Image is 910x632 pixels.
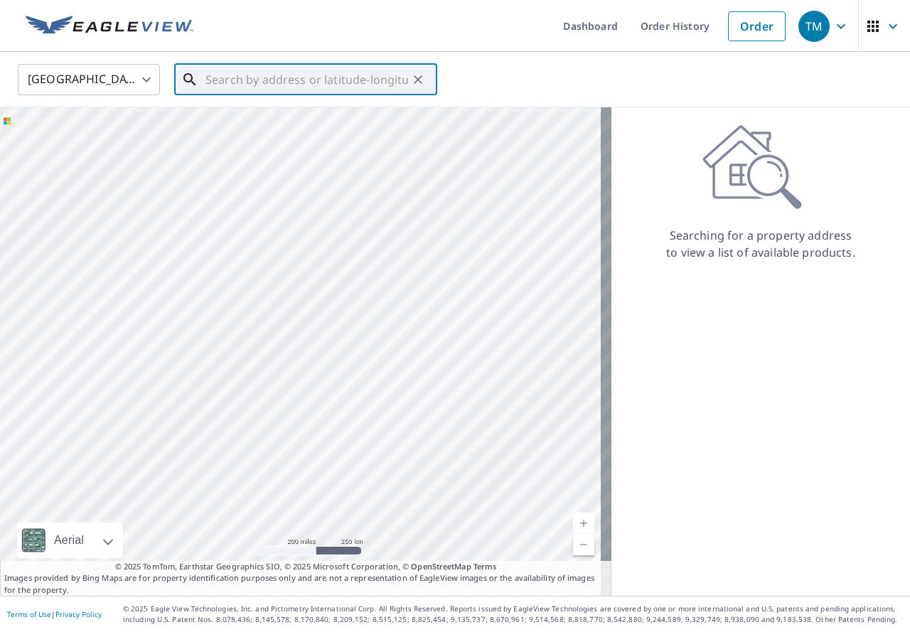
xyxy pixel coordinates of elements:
[115,561,497,573] span: © 2025 TomTom, Earthstar Geographics SIO, © 2025 Microsoft Corporation, ©
[573,534,594,555] a: Current Level 5, Zoom Out
[18,60,160,100] div: [GEOGRAPHIC_DATA]
[50,523,88,558] div: Aerial
[17,523,123,558] div: Aerial
[26,16,193,37] img: EV Logo
[7,610,102,618] p: |
[55,609,102,619] a: Privacy Policy
[573,513,594,534] a: Current Level 5, Zoom In
[205,60,408,100] input: Search by address or latitude-longitude
[411,561,471,572] a: OpenStreetMap
[7,609,51,619] a: Terms of Use
[728,11,786,41] a: Order
[798,11,830,42] div: TM
[123,604,903,625] p: © 2025 Eagle View Technologies, Inc. and Pictometry International Corp. All Rights Reserved. Repo...
[473,561,497,572] a: Terms
[665,227,856,261] p: Searching for a property address to view a list of available products.
[408,70,428,90] button: Clear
